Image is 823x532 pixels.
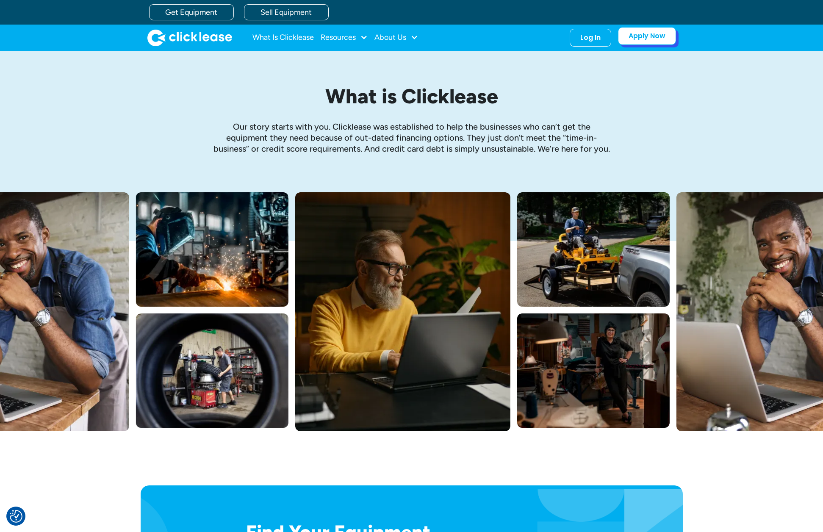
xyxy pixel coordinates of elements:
[374,29,418,46] div: About Us
[147,29,232,46] a: home
[213,85,611,108] h1: What is Clicklease
[580,33,601,42] div: Log In
[295,192,510,431] img: Bearded man in yellow sweter typing on his laptop while sitting at his desk
[149,4,234,20] a: Get Equipment
[10,510,22,523] button: Consent Preferences
[321,29,368,46] div: Resources
[136,313,288,428] img: A man fitting a new tire on a rim
[517,313,670,428] img: a woman standing next to a sewing machine
[10,510,22,523] img: Revisit consent button
[252,29,314,46] a: What Is Clicklease
[618,27,676,45] a: Apply Now
[213,121,611,154] p: Our story starts with you. Clicklease was established to help the businesses who can’t get the eq...
[147,29,232,46] img: Clicklease logo
[244,4,329,20] a: Sell Equipment
[136,192,288,307] img: A welder in a large mask working on a large pipe
[517,192,670,307] img: Man with hat and blue shirt driving a yellow lawn mower onto a trailer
